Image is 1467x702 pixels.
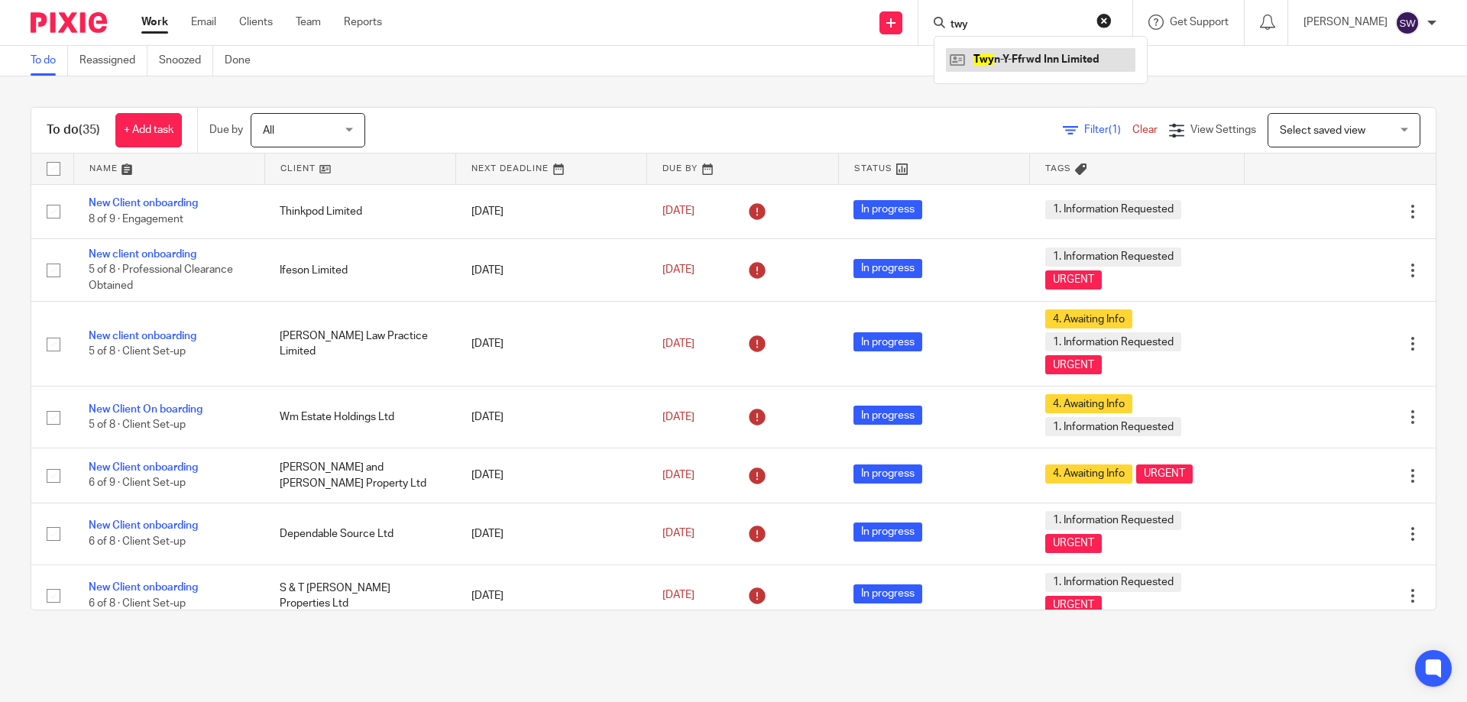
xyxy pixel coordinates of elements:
[662,412,695,422] span: [DATE]
[1109,125,1121,135] span: (1)
[89,536,186,547] span: 6 of 8 · Client Set-up
[264,448,455,503] td: [PERSON_NAME] and [PERSON_NAME] Property Ltd
[89,249,196,260] a: New client onboarding
[662,590,695,601] span: [DATE]
[264,302,455,387] td: [PERSON_NAME] Law Practice Limited
[264,387,455,448] td: Wm Estate Holdings Ltd
[89,420,186,431] span: 5 of 8 · Client Set-up
[1045,573,1181,592] span: 1. Information Requested
[662,264,695,275] span: [DATE]
[1045,164,1071,173] span: Tags
[89,478,186,489] span: 6 of 9 · Client Set-up
[1132,125,1158,135] a: Clear
[1045,464,1132,484] span: 4. Awaiting Info
[1045,309,1132,328] span: 4. Awaiting Info
[456,448,647,503] td: [DATE]
[662,529,695,539] span: [DATE]
[853,522,922,542] span: In progress
[264,184,455,238] td: Thinkpod Limited
[456,238,647,301] td: [DATE]
[296,15,321,30] a: Team
[89,598,186,609] span: 6 of 8 · Client Set-up
[141,15,168,30] a: Work
[1084,125,1132,135] span: Filter
[115,113,182,147] a: + Add task
[159,46,213,76] a: Snoozed
[263,125,274,136] span: All
[1045,394,1132,413] span: 4. Awaiting Info
[191,15,216,30] a: Email
[853,259,922,278] span: In progress
[1280,125,1365,136] span: Select saved view
[1395,11,1420,35] img: svg%3E
[1045,534,1102,553] span: URGENT
[1045,355,1102,374] span: URGENT
[1045,247,1181,267] span: 1. Information Requested
[1190,125,1256,135] span: View Settings
[89,214,183,225] span: 8 of 9 · Engagement
[1045,596,1102,615] span: URGENT
[89,265,233,292] span: 5 of 8 · Professional Clearance Obtained
[456,387,647,448] td: [DATE]
[1170,17,1229,27] span: Get Support
[89,347,186,357] span: 5 of 8 · Client Set-up
[79,124,100,136] span: (35)
[209,122,243,137] p: Due by
[456,565,647,626] td: [DATE]
[1045,511,1181,530] span: 1. Information Requested
[264,565,455,626] td: S & T [PERSON_NAME] Properties Ltd
[662,470,695,480] span: [DATE]
[853,332,922,351] span: In progress
[344,15,382,30] a: Reports
[853,406,922,425] span: In progress
[662,338,695,349] span: [DATE]
[47,122,100,138] h1: To do
[853,584,922,603] span: In progress
[89,520,198,531] a: New Client onboarding
[264,238,455,301] td: Ifeson Limited
[1045,332,1181,351] span: 1. Information Requested
[31,12,107,33] img: Pixie
[89,404,202,415] a: New Client On boarding
[89,582,198,593] a: New Client onboarding
[225,46,262,76] a: Done
[1045,270,1102,290] span: URGENT
[79,46,147,76] a: Reassigned
[1096,13,1112,28] button: Clear
[1045,417,1181,436] span: 1. Information Requested
[31,46,68,76] a: To do
[239,15,273,30] a: Clients
[662,206,695,217] span: [DATE]
[853,464,922,484] span: In progress
[264,503,455,565] td: Dependable Source Ltd
[456,302,647,387] td: [DATE]
[456,503,647,565] td: [DATE]
[853,200,922,219] span: In progress
[949,18,1086,32] input: Search
[456,184,647,238] td: [DATE]
[89,331,196,341] a: New client onboarding
[89,198,198,209] a: New Client onboarding
[89,462,198,473] a: New Client onboarding
[1136,464,1193,484] span: URGENT
[1303,15,1388,30] p: [PERSON_NAME]
[1045,200,1181,219] span: 1. Information Requested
